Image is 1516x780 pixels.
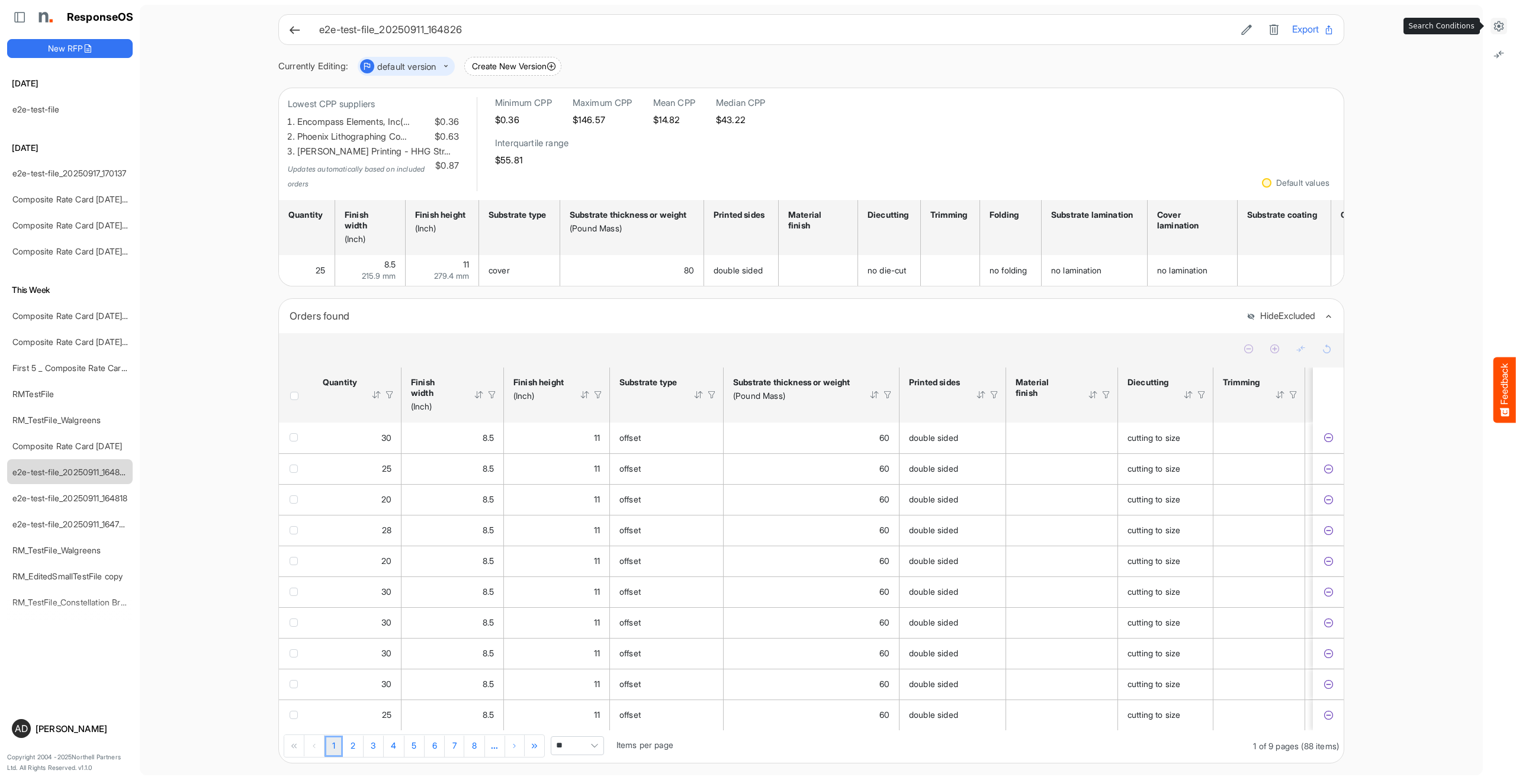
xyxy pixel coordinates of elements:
td: is template cell Column Header httpsnorthellcomontologiesmapping-rulesmanufacturinghastrimmingtype [921,255,980,286]
td: is template cell Column Header httpsnorthellcomontologiesmapping-rulesmanufacturinghasfoldtype [1305,669,1388,700]
td: offset is template cell Column Header httpsnorthellcomontologiesmapping-rulesmaterialhassubstrate... [610,484,724,515]
span: 30 [381,433,391,443]
td: checkbox [279,576,313,607]
a: RM_TestFile_Walgreens [12,545,101,555]
td: is template cell Column Header httpsnorthellcomontologiesmapping-rulesmanufacturinghastrimmingtype [1213,515,1305,546]
td: 5943e553-b0d5-4638-8b42-2d851f8e0849 is template cell Column Header [1313,700,1346,730]
td: offset is template cell Column Header httpsnorthellcomontologiesmapping-rulesmaterialhassubstrate... [610,669,724,700]
a: Page 8 of 9 Pages [464,736,484,757]
td: is template cell Column Header httpsnorthellcomontologiesmapping-rulesmanufacturinghassubstratefi... [1006,515,1118,546]
td: 30 is template cell Column Header httpsnorthellcomontologiesmapping-rulesorderhasquantity [313,638,402,669]
td: offset is template cell Column Header httpsnorthellcomontologiesmapping-rulesmaterialhassubstrate... [610,423,724,453]
span: 11 [594,494,600,504]
td: 25 is template cell Column Header httpsnorthellcomontologiesmapping-rulesorderhasquantity [279,255,335,286]
td: no lamination is template cell Column Header httpsnorthellcomontologiesmapping-rulesmanufacturing... [1148,255,1238,286]
td: 30 is template cell Column Header httpsnorthellcomontologiesmapping-rulesorderhasquantity [313,607,402,638]
td: is template cell Column Header httpsnorthellcomontologiesmapping-rulesmanufacturinghastrimmingtype [1213,669,1305,700]
td: 11 is template cell Column Header httpsnorthellcomontologiesmapping-rulesmeasurementhasfinishsize... [504,638,610,669]
span: 8.5 [483,556,494,566]
td: checkbox [279,423,313,453]
td: is template cell Column Header httpsnorthellcomontologiesmapping-rulesmanufacturinghastrimmingtype [1213,607,1305,638]
div: Cover lamination [1157,209,1224,231]
button: Exclude [1322,524,1334,536]
span: 279.4 mm [434,271,469,281]
td: cutting to size is template cell Column Header httpsnorthellcomontologiesmapping-rulesmanufacturi... [1118,453,1213,484]
td: is template cell Column Header httpsnorthellcomontologiesmapping-rulesmanufacturinghastrimmingtype [1213,638,1305,669]
span: 11 [594,556,600,566]
span: 25 [316,265,325,275]
td: 45fee3f6-b06c-4f18-9300-c8a5d1c9e3f7 is template cell Column Header [1313,515,1346,546]
td: cutting to size is template cell Column Header httpsnorthellcomontologiesmapping-rulesmanufacturi... [1118,515,1213,546]
a: Page 2 of 9 Pages [343,736,363,757]
div: Filter Icon [706,389,717,400]
td: checkbox [279,638,313,669]
td: is template cell Column Header httpsnorthellcomontologiesmapping-rulesmanufacturinghasfoldtype [1305,453,1388,484]
a: e2e-test-file [12,104,59,114]
td: 20 is template cell Column Header httpsnorthellcomontologiesmapping-rulesorderhasquantity [313,484,402,515]
td: fbf13fa6-0805-4576-a4ab-91829fc1cc32 is template cell Column Header [1313,669,1346,700]
span: 11 [594,525,600,535]
td: offset is template cell Column Header httpsnorthellcomontologiesmapping-rulesmaterialhassubstrate... [610,546,724,576]
td: 43efc775-9ea4-41fb-9d49-1f93378e0f6b is template cell Column Header [1313,546,1346,576]
td: cutting to size is template cell Column Header httpsnorthellcomontologiesmapping-rulesmanufacturi... [1118,669,1213,700]
img: Northell [33,5,56,29]
td: no folding is template cell Column Header httpsnorthellcomontologiesmapping-rulesmanufacturinghas... [980,255,1042,286]
a: Page 3 of 9 Pages [364,736,384,757]
button: Exclude [1322,432,1334,444]
td: 11 is template cell Column Header httpsnorthellcomontologiesmapping-rulesmeasurementhasfinishsize... [504,576,610,607]
td: double sided is template cell Column Header httpsnorthellcomontologiesmapping-rulesmanufacturingh... [900,515,1006,546]
h5: $14.82 [653,115,695,125]
button: Create New Version [464,57,561,76]
h6: This Week [7,283,133,296]
span: 28 [382,525,391,535]
td: checkbox [279,484,313,515]
a: Composite Rate Card [DATE]_smaller [12,220,153,230]
td: is template cell Column Header httpsnorthellcomontologiesmapping-rulesmanufacturinghascovercoating [1331,255,1409,286]
h6: Maximum CPP [573,97,632,109]
div: Printed sides [714,209,765,220]
td: is template cell Column Header httpsnorthellcomontologiesmapping-rulesmanufacturinghasfoldtype [1305,484,1388,515]
li: Phoenix Lithographing Co… [297,130,459,144]
a: e2e-test-file_20250911_164738 [12,519,129,529]
span: cutting to size [1128,463,1180,473]
div: Currently Editing: [278,59,348,74]
span: offset [619,433,641,443]
td: double sided is template cell Column Header httpsnorthellcomontologiesmapping-rulesmanufacturingh... [704,255,779,286]
td: is template cell Column Header httpsnorthellcomontologiesmapping-rulesmanufacturinghassubstratefi... [1006,607,1118,638]
td: offset is template cell Column Header httpsnorthellcomontologiesmapping-rulesmaterialhassubstrate... [610,453,724,484]
td: 8.5 is template cell Column Header httpsnorthellcomontologiesmapping-rulesmeasurementhasfinishsiz... [402,700,504,730]
h6: Interquartile range [495,137,568,149]
td: 11 is template cell Column Header httpsnorthellcomontologiesmapping-rulesmeasurementhasfinishsize... [504,546,610,576]
td: is template cell Column Header httpsnorthellcomontologiesmapping-rulesmanufacturinghasfoldtype [1305,515,1388,546]
td: cutting to size is template cell Column Header httpsnorthellcomontologiesmapping-rulesmanufacturi... [1118,423,1213,453]
button: New RFP [7,39,133,58]
td: is template cell Column Header httpsnorthellcomontologiesmapping-rulesmanufacturinghasfoldtype [1305,576,1388,607]
div: Filter Icon [1196,389,1207,400]
div: Go to next page [505,735,525,756]
td: cutting to size is template cell Column Header httpsnorthellcomontologiesmapping-rulesmanufacturi... [1118,546,1213,576]
button: Exclude [1322,494,1334,505]
button: Exclude [1322,586,1334,598]
p: Lowest CPP suppliers [288,97,459,112]
td: is template cell Column Header httpsnorthellcomontologiesmapping-rulesmanufacturinghasfoldtype [1305,638,1388,669]
div: Diecutting [1128,377,1168,388]
td: double sided is template cell Column Header httpsnorthellcomontologiesmapping-rulesmanufacturingh... [900,546,1006,576]
td: is template cell Column Header httpsnorthellcomontologiesmapping-rulesmanufacturinghassubstratefi... [1006,638,1118,669]
td: checkbox [279,515,313,546]
div: Finish width [345,209,392,231]
td: no die-cut is template cell Column Header httpsnorthellcomontologiesmapping-rulesmanufacturinghas... [858,255,921,286]
td: is template cell Column Header httpsnorthellcomontologiesmapping-rulesmanufacturinghastrimmingtype [1213,576,1305,607]
td: is template cell Column Header httpsnorthellcomontologiesmapping-rulesmanufacturinghassubstratefi... [1006,453,1118,484]
td: offset is template cell Column Header httpsnorthellcomontologiesmapping-rulesmaterialhassubstrate... [610,700,724,730]
td: 8.5 is template cell Column Header httpsnorthellcomontologiesmapping-rulesmeasurementhasfinishsiz... [402,484,504,515]
td: cutting to size is template cell Column Header httpsnorthellcomontologiesmapping-rulesmanufacturi... [1118,576,1213,607]
td: 8.5 is template cell Column Header httpsnorthellcomontologiesmapping-rulesmeasurementhasfinishsiz... [335,255,406,286]
h5: $55.81 [495,155,568,165]
td: double sided is template cell Column Header httpsnorthellcomontologiesmapping-rulesmanufacturingh... [900,576,1006,607]
td: is template cell Column Header httpsnorthellcomontologiesmapping-rulesmanufacturinghassubstratefi... [1006,423,1118,453]
span: 60 [879,556,889,566]
a: e2e-test-file_20250917_170137 [12,168,127,178]
div: Material finish [788,209,844,231]
div: Finish width [411,377,458,398]
td: double sided is template cell Column Header httpsnorthellcomontologiesmapping-rulesmanufacturingh... [900,484,1006,515]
